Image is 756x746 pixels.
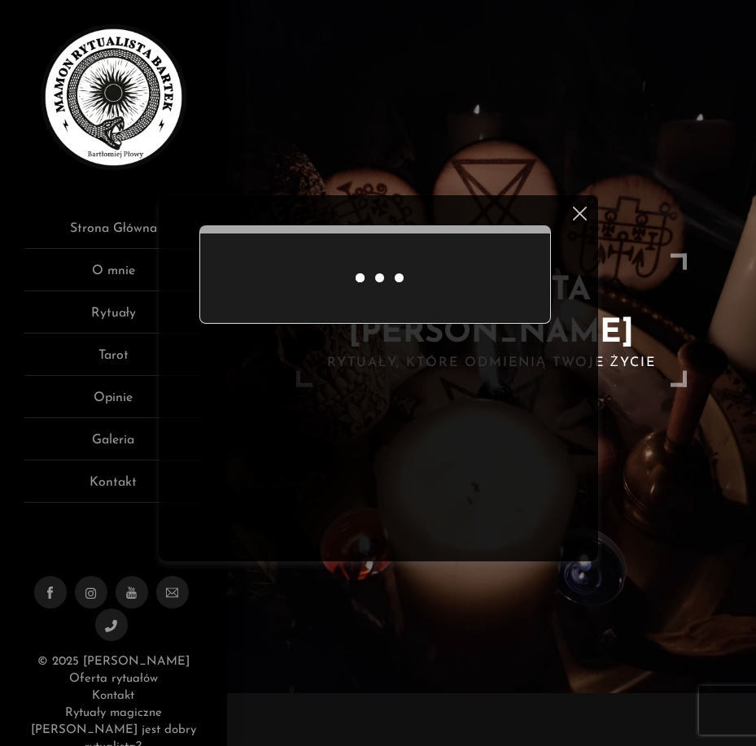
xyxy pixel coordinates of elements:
[24,430,203,460] a: Galeria
[69,673,157,685] a: Oferta rytuałów
[24,346,203,376] a: Tarot
[24,388,203,418] a: Opinie
[65,707,161,719] a: Rytuały magiczne
[41,24,186,170] img: Rytualista Bartek
[573,207,587,220] img: cross.svg
[24,473,203,503] a: Kontakt
[24,219,203,249] a: Strona Główna
[24,303,203,334] a: Rytuały
[24,261,203,291] a: O mnie
[92,690,134,702] a: Kontakt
